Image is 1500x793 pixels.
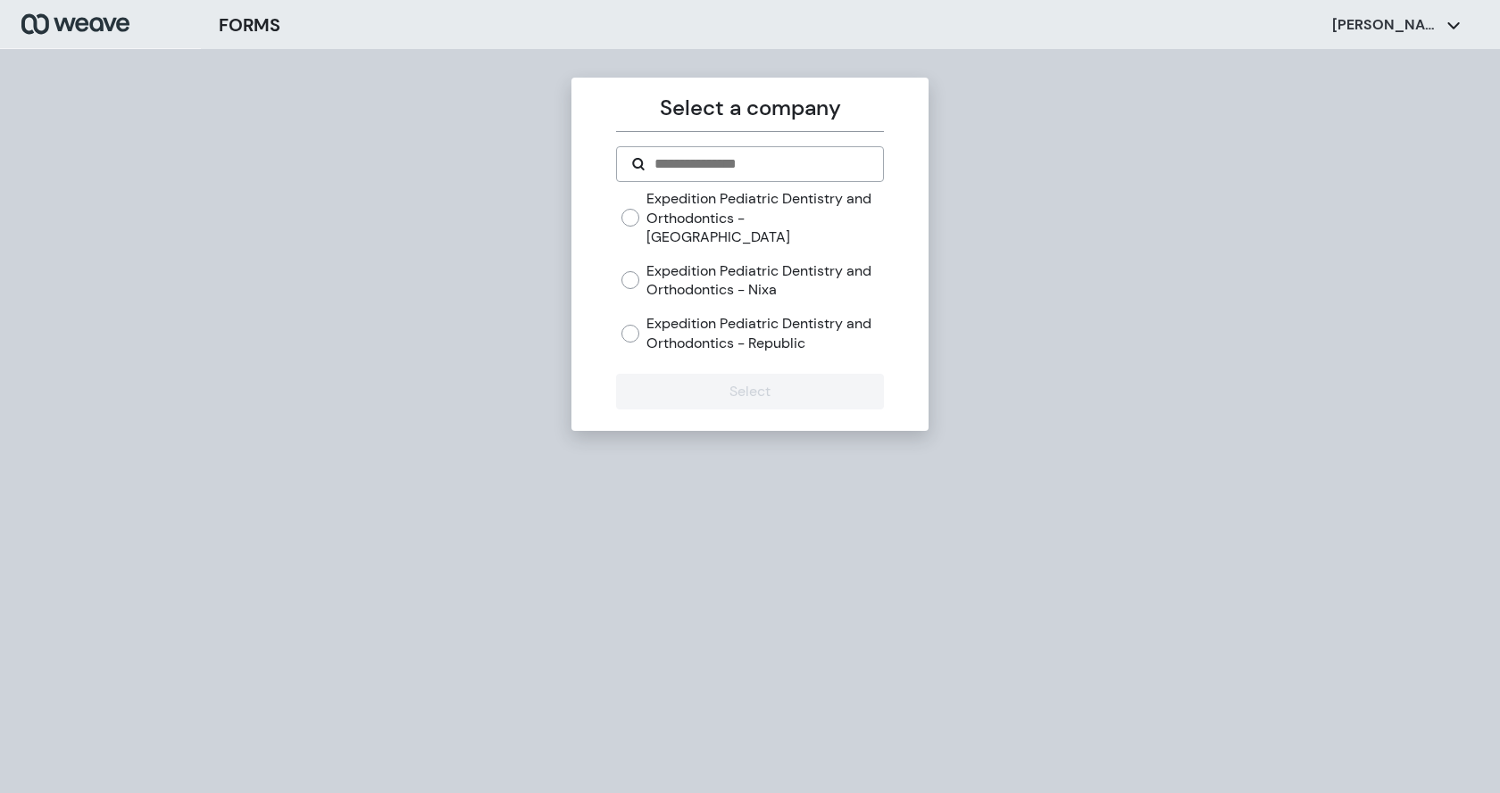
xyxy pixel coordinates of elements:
[646,189,883,247] label: Expedition Pediatric Dentistry and Orthodontics - [GEOGRAPHIC_DATA]
[646,314,883,352] label: Expedition Pediatric Dentistry and Orthodontics - Republic
[616,374,883,409] button: Select
[646,261,883,300] label: Expedition Pediatric Dentistry and Orthodontics - Nixa
[219,12,280,38] h3: FORMS
[653,153,868,175] input: Search
[616,92,883,124] p: Select a company
[1332,15,1439,35] p: [PERSON_NAME]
